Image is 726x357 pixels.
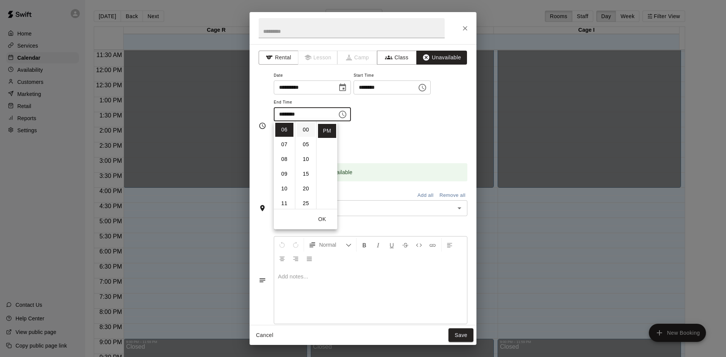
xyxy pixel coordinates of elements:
button: Undo [276,238,289,252]
span: Notes [274,222,467,234]
button: OK [310,212,334,226]
button: Justify Align [303,252,316,265]
ul: Select hours [274,121,295,209]
button: Unavailable [416,51,467,65]
li: 10 minutes [297,152,315,166]
span: Date [274,71,351,81]
button: Remove all [437,190,467,201]
span: Start Time [354,71,431,81]
button: Format Italics [372,238,385,252]
li: 6 hours [275,123,293,137]
button: Choose date, selected date is Oct 14, 2025 [335,80,350,95]
button: Add all [413,190,437,201]
button: Formatting Options [306,238,355,252]
button: Redo [289,238,302,252]
li: 7 hours [275,138,293,151]
button: Choose time, selected time is 4:00 PM [415,80,430,95]
button: Left Align [443,238,456,252]
li: 15 minutes [297,167,315,181]
li: 9 hours [275,167,293,181]
button: Choose time, selected time is 6:30 PM [335,107,350,122]
li: 25 minutes [297,196,315,210]
button: Insert Code [413,238,425,252]
svg: Timing [259,122,266,130]
svg: Notes [259,277,266,284]
span: Lessons must be created in the Services page first [298,51,338,65]
button: Format Underline [385,238,398,252]
button: Close [458,22,472,35]
button: Format Strikethrough [399,238,412,252]
button: Class [377,51,417,65]
button: Insert Link [426,238,439,252]
li: 8 hours [275,152,293,166]
button: Center Align [276,252,289,265]
li: 0 minutes [297,123,315,137]
button: Open [454,203,465,213]
li: 10 hours [275,182,293,196]
span: Normal [319,241,346,249]
li: 11 hours [275,196,293,210]
span: End Time [274,97,351,108]
button: Cancel [253,328,277,342]
svg: Rooms [259,204,266,212]
li: 20 minutes [297,182,315,196]
button: Format Bold [358,238,371,252]
button: Rental [259,51,298,65]
ul: Select meridiem [316,121,337,209]
ul: Select minutes [295,121,316,209]
li: 5 minutes [297,138,315,151]
li: PM [318,124,336,138]
button: Save [448,328,473,342]
span: Camps can only be created in the Services page [338,51,377,65]
button: Right Align [289,252,302,265]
